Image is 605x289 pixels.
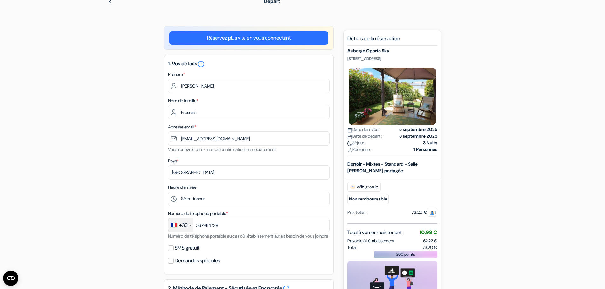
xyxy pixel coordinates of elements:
[347,48,437,54] h5: Auberge Oporto Sky
[347,36,437,46] h5: Détails de la réservation
[396,252,415,257] span: 200 points
[422,244,437,251] span: 73,20 €
[347,161,418,174] b: Dortoir - Mixtes - Standard - Salle [PERSON_NAME] partagée
[168,71,185,78] label: Prénom
[347,182,381,192] span: Wifi gratuit
[399,126,437,133] strong: 5 septembre 2025
[347,194,389,204] small: Non remboursable
[347,209,366,216] div: Prix total :
[347,229,402,236] span: Total à verser maintenant
[347,140,366,146] span: Séjour :
[168,218,330,232] input: 6 12 34 56 78
[399,133,437,140] strong: 8 septembre 2025
[347,148,352,153] img: user_icon.svg
[347,135,352,139] img: calendar.svg
[3,271,18,286] button: Ouvrir le widget CMP
[168,60,330,68] h5: 1. Vos détails
[423,140,437,146] strong: 3 Nuits
[347,146,372,153] span: Personne :
[168,105,330,119] input: Entrer le nom de famille
[347,141,352,146] img: moon.svg
[169,31,328,45] a: Réservez plus vite en vous connectant
[168,97,198,104] label: Nom de famille
[350,184,355,189] img: free_wifi.svg
[347,238,394,244] span: Payable à l’établissement
[420,229,437,236] span: 10,98 €
[430,211,434,215] img: guest.svg
[168,158,178,164] label: Pays
[168,218,193,232] div: France: +33
[347,133,382,140] span: Date de départ :
[413,146,437,153] strong: 1 Personnes
[175,244,199,253] label: SMS gratuit
[168,184,196,191] label: Heure d'arrivée
[197,60,205,68] i: error_outline
[347,56,437,61] p: [STREET_ADDRESS]
[175,256,220,265] label: Demandes spéciales
[427,208,437,217] span: 1
[168,124,196,130] label: Adresse email
[179,221,188,229] div: +33
[168,210,228,217] label: Numéro de telephone portable
[347,126,380,133] span: Date d'arrivée :
[197,60,205,67] a: error_outline
[168,79,330,93] input: Entrez votre prénom
[347,128,352,133] img: calendar.svg
[168,131,330,146] input: Entrer adresse e-mail
[423,238,437,244] span: 62,22 €
[412,209,437,216] div: 73,20 €
[168,233,328,239] small: Numéro de téléphone portable au cas où l'établissement aurait besoin de vous joindre
[168,147,276,152] small: Vous recevrez un e-mail de confirmation immédiatement
[347,244,357,251] span: Total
